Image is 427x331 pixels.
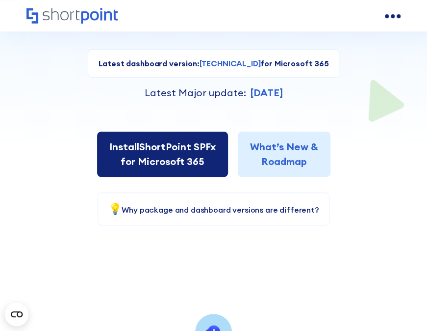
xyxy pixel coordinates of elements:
[250,86,283,99] strong: [DATE]
[109,140,139,153] span: Install
[378,284,427,331] iframe: Chat Widget
[145,85,246,100] p: Latest Major update:
[199,58,260,68] strong: [TECHNICAL_ID]
[260,58,328,68] strong: for Microsoft 365
[108,202,122,216] span: 💡
[238,132,330,177] a: What’s New &Roadmap
[26,8,118,25] a: Home
[5,303,28,326] button: Open CMP widget
[385,8,401,24] a: open menu
[98,58,199,68] strong: Latest dashboard version:
[97,132,228,177] a: InstallShortPoint SPFxfor Microsoft 365
[108,205,319,215] a: 💡Why package and dashboard versions are different?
